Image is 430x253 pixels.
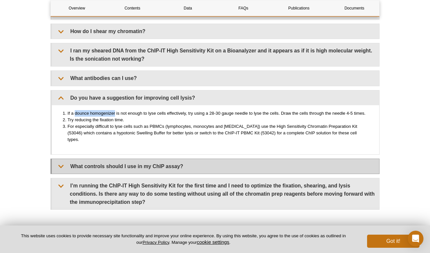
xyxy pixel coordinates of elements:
a: Documents [328,0,381,16]
a: Privacy Policy [143,240,169,245]
li: Try reducing the fixation time. [68,117,368,123]
p: This website uses cookies to provide necessary site functionality and improve your online experie... [10,233,356,245]
a: Publications [273,0,325,16]
a: FAQs [217,0,269,16]
a: Contents [106,0,158,16]
li: For especially difficult to lyse cells such as PBMCs (lymphocytes, monocytes and [MEDICAL_DATA]) ... [68,123,368,143]
summary: What antibodies can I use? [52,71,379,86]
button: cookie settings [197,239,229,245]
li: If a dounce homogenizer is not enough to lyse cells effectively, try using a 28-30 gauge needle t... [68,110,368,117]
summary: What controls should I use in my ChIP assay? [52,159,379,174]
button: Got it! [367,235,420,248]
summary: Do you have a suggestion for improving cell lysis? [52,90,379,105]
a: Overview [51,0,103,16]
div: Open Intercom Messenger [408,231,423,246]
summary: How do I shear my chromatin? [52,24,379,39]
a: Data [162,0,214,16]
summary: I ran my sheared DNA from the ChIP-IT High Sensitivity Kit on a Bioanalyzer and it appears as if ... [52,43,379,66]
summary: I’m running the ChIP-IT High Sensitivity Kit for the first time and I need to optimize the fixati... [52,178,379,210]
